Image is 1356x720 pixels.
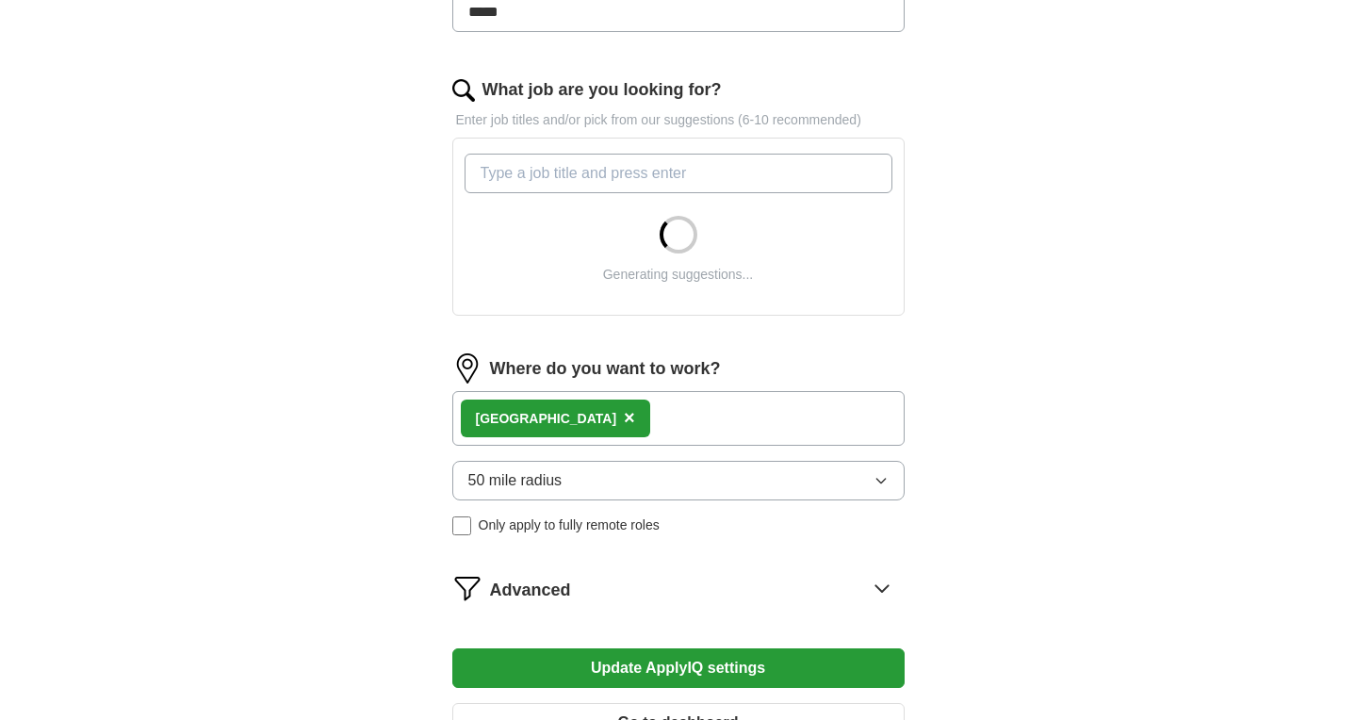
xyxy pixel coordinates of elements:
div: Generating suggestions... [603,265,754,285]
span: × [624,407,635,428]
label: What job are you looking for? [482,77,722,103]
span: 50 mile radius [468,469,563,492]
img: filter [452,573,482,603]
p: Enter job titles and/or pick from our suggestions (6-10 recommended) [452,110,905,130]
input: Only apply to fully remote roles [452,516,471,535]
span: Advanced [490,578,571,603]
img: search.png [452,79,475,102]
div: [GEOGRAPHIC_DATA] [476,409,617,429]
span: Only apply to fully remote roles [479,515,660,535]
img: location.png [452,353,482,384]
input: Type a job title and press enter [465,154,892,193]
button: 50 mile radius [452,461,905,500]
button: Update ApplyIQ settings [452,648,905,688]
button: × [624,404,635,433]
label: Where do you want to work? [490,356,721,382]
